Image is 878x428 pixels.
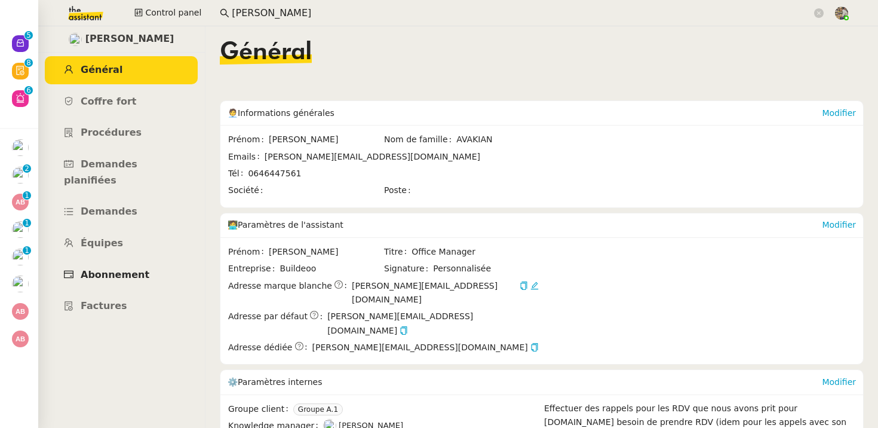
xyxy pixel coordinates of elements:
p: 8 [26,59,31,69]
span: Poste [384,184,416,197]
nz-badge-sup: 8 [24,59,33,67]
nz-badge-sup: 1 [23,191,31,200]
a: Modifier [822,377,856,387]
span: Général [81,64,122,75]
span: Tél [228,167,248,181]
span: Demandes planifiées [64,158,137,186]
img: users%2FHIWaaSoTa5U8ssS5t403NQMyZZE3%2Favatar%2Fa4be050e-05fa-4f28-bbe7-e7e8e4788720 [12,221,29,238]
p: 1 [24,191,29,202]
span: [PERSON_NAME][EMAIL_ADDRESS][DOMAIN_NAME] [352,279,517,307]
p: 1 [24,246,29,257]
div: ⚙️ [228,370,822,394]
a: Demandes [45,198,198,226]
span: [PERSON_NAME] [269,245,383,259]
a: Général [45,56,198,84]
span: Personnalisée [433,262,491,276]
span: [PERSON_NAME] [269,133,383,146]
span: Nom de famille [384,133,456,146]
p: 1 [24,219,29,230]
span: Équipes [81,237,123,249]
img: svg [12,331,29,347]
span: 0646447561 [248,169,301,178]
span: Factures [81,300,127,311]
span: Buildeoo [280,262,383,276]
span: Demandes [81,206,137,217]
input: Rechercher [232,5,812,22]
a: Coffre fort [45,88,198,116]
nz-badge-sup: 1 [23,219,31,227]
img: svg [12,303,29,320]
span: Coffre fort [81,96,137,107]
span: Titre [384,245,412,259]
nz-badge-sup: 5 [24,31,33,39]
div: 🧑‍💼 [228,101,822,125]
img: users%2F2TyHGbgGwwZcFhdWHiwf3arjzPD2%2Favatar%2F1545394186276.jpeg [69,33,82,46]
span: Adresse par défaut [228,310,308,323]
img: users%2FHIWaaSoTa5U8ssS5t403NQMyZZE3%2Favatar%2Fa4be050e-05fa-4f28-bbe7-e7e8e4788720 [12,249,29,265]
nz-badge-sup: 6 [24,86,33,94]
button: Control panel [127,5,208,22]
span: Général [220,41,312,65]
a: Modifier [822,220,856,230]
span: [PERSON_NAME][EMAIL_ADDRESS][DOMAIN_NAME] [312,341,539,354]
span: Procédures [81,127,142,138]
img: users%2FHIWaaSoTa5U8ssS5t403NQMyZZE3%2Favatar%2Fa4be050e-05fa-4f28-bbe7-e7e8e4788720 [12,139,29,156]
span: Prénom [228,133,269,146]
a: Équipes [45,230,198,258]
a: Modifier [822,108,856,118]
img: 388bd129-7e3b-4cb1-84b4-92a3d763e9b7 [835,7,848,20]
img: users%2FHIWaaSoTa5U8ssS5t403NQMyZZE3%2Favatar%2Fa4be050e-05fa-4f28-bbe7-e7e8e4788720 [12,167,29,184]
span: Signature [384,262,433,276]
span: Entreprise [228,262,280,276]
nz-tag: Groupe A.1 [293,403,343,415]
p: 6 [26,86,31,97]
span: Adresse marque blanche [228,279,332,293]
div: 🧑‍💻 [228,213,822,237]
p: 2 [24,164,29,175]
span: Office Manager [412,245,539,259]
span: [PERSON_NAME][EMAIL_ADDRESS][DOMAIN_NAME] [265,152,480,161]
a: Procédures [45,119,198,147]
span: [PERSON_NAME] [85,31,174,47]
span: Paramètres de l'assistant [238,220,343,230]
a: Demandes planifiées [45,151,198,194]
a: Abonnement [45,261,198,289]
span: AVAKIAN [456,133,539,146]
span: Emails [228,150,265,164]
span: Société [228,184,268,197]
span: Prénom [228,245,269,259]
span: Informations générales [238,108,334,118]
span: Control panel [145,6,201,20]
nz-badge-sup: 1 [23,246,31,255]
span: Paramètres internes [238,377,322,387]
img: users%2FHIWaaSoTa5U8ssS5t403NQMyZZE3%2Favatar%2Fa4be050e-05fa-4f28-bbe7-e7e8e4788720 [12,276,29,292]
span: Groupe client [228,402,293,416]
span: Abonnement [81,269,149,280]
span: [PERSON_NAME][EMAIL_ADDRESS][DOMAIN_NAME] [327,310,539,338]
img: svg [12,194,29,210]
span: Adresse dédiée [228,341,292,354]
nz-badge-sup: 2 [23,164,31,173]
p: 5 [26,31,31,42]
